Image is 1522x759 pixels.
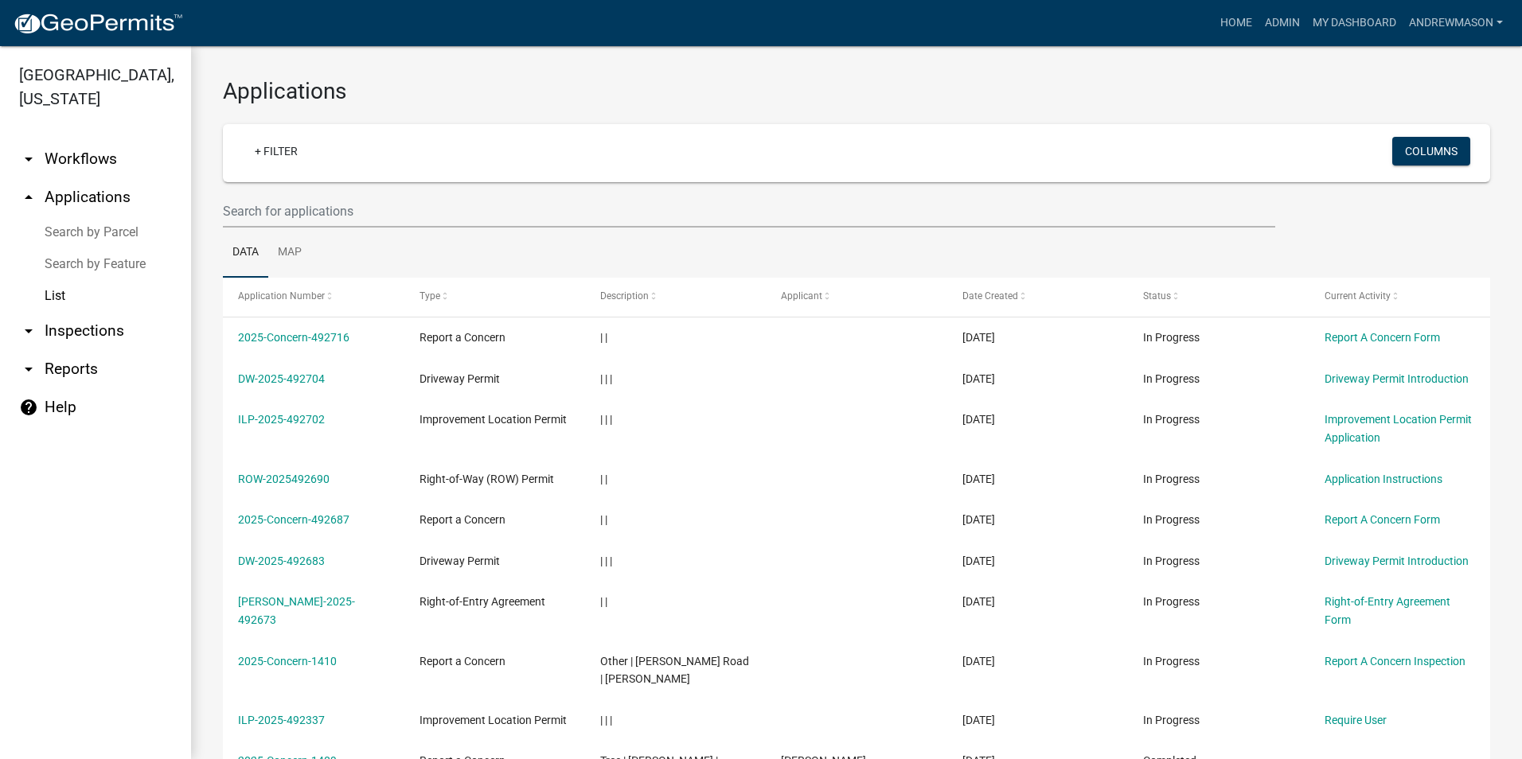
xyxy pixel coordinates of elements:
a: [PERSON_NAME]-2025-492673 [238,595,355,626]
datatable-header-cell: Type [404,278,584,316]
span: In Progress [1143,513,1200,526]
i: arrow_drop_up [19,188,38,207]
a: Report A Concern Inspection [1325,655,1465,668]
span: Date Created [962,290,1018,302]
span: Application Number [238,290,325,302]
span: 10/14/2025 [962,714,995,726]
h3: Applications [223,78,1490,105]
datatable-header-cell: Current Activity [1309,278,1490,316]
i: help [19,398,38,417]
span: Type [420,290,440,302]
span: In Progress [1143,331,1200,344]
span: Report a Concern [420,655,505,668]
span: In Progress [1143,595,1200,608]
datatable-header-cell: Description [585,278,766,316]
span: Driveway Permit [420,555,500,567]
span: 10/15/2025 [962,555,995,567]
button: Columns [1392,137,1470,165]
a: ROW-2025492690 [238,473,330,485]
span: 10/15/2025 [962,473,995,485]
span: | | | [600,714,612,726]
a: Home [1214,8,1259,38]
input: Search for applications [223,195,1275,228]
a: + Filter [242,137,310,165]
span: Improvement Location Permit [420,413,567,426]
span: | | | [600,413,612,426]
a: My Dashboard [1306,8,1403,38]
a: Application Instructions [1325,473,1442,485]
span: 10/14/2025 [962,655,995,668]
span: | | [600,473,607,485]
span: Description [600,290,649,302]
span: Applicant [781,290,822,302]
span: In Progress [1143,655,1200,668]
a: Require User [1325,714,1387,726]
a: AndrewMason [1403,8,1509,38]
span: Right-of-Way (ROW) Permit [420,473,554,485]
span: | | [600,513,607,526]
datatable-header-cell: Application Number [223,278,404,316]
span: In Progress [1143,473,1200,485]
span: Report a Concern [420,331,505,344]
span: Report a Concern [420,513,505,526]
i: arrow_drop_down [19,321,38,341]
a: ILP-2025-492702 [238,413,325,426]
span: In Progress [1143,372,1200,385]
span: In Progress [1143,714,1200,726]
span: 10/15/2025 [962,331,995,344]
a: Driveway Permit Introduction [1325,555,1469,567]
datatable-header-cell: Date Created [947,278,1128,316]
span: Improvement Location Permit [420,714,567,726]
a: Driveway Permit Introduction [1325,372,1469,385]
a: DW-2025-492683 [238,555,325,567]
a: Report A Concern Form [1325,331,1440,344]
span: 10/15/2025 [962,513,995,526]
datatable-header-cell: Applicant [766,278,946,316]
i: arrow_drop_down [19,150,38,169]
span: 10/15/2025 [962,413,995,426]
span: | | [600,331,607,344]
span: In Progress [1143,555,1200,567]
span: | | | [600,555,612,567]
a: Report A Concern Form [1325,513,1440,526]
span: Driveway Permit [420,372,500,385]
span: 10/15/2025 [962,372,995,385]
a: 2025-Concern-492687 [238,513,349,526]
span: | | [600,595,607,608]
a: Admin [1259,8,1306,38]
span: Right-of-Entry Agreement [420,595,545,608]
a: Improvement Location Permit Application [1325,413,1472,444]
span: In Progress [1143,413,1200,426]
span: Current Activity [1325,290,1391,302]
span: Status [1143,290,1171,302]
a: DW-2025-492704 [238,372,325,385]
a: 2025-Concern-492716 [238,331,349,344]
a: Right-of-Entry Agreement Form [1325,595,1450,626]
a: ILP-2025-492337 [238,714,325,726]
a: 2025-Concern-1410 [238,655,337,668]
datatable-header-cell: Status [1128,278,1309,316]
span: | | | [600,372,612,385]
a: Map [268,228,311,278]
span: Other | Ballinger Road | Amanda Carter [600,655,749,686]
a: Data [223,228,268,278]
i: arrow_drop_down [19,360,38,379]
span: 10/14/2025 [962,595,995,608]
